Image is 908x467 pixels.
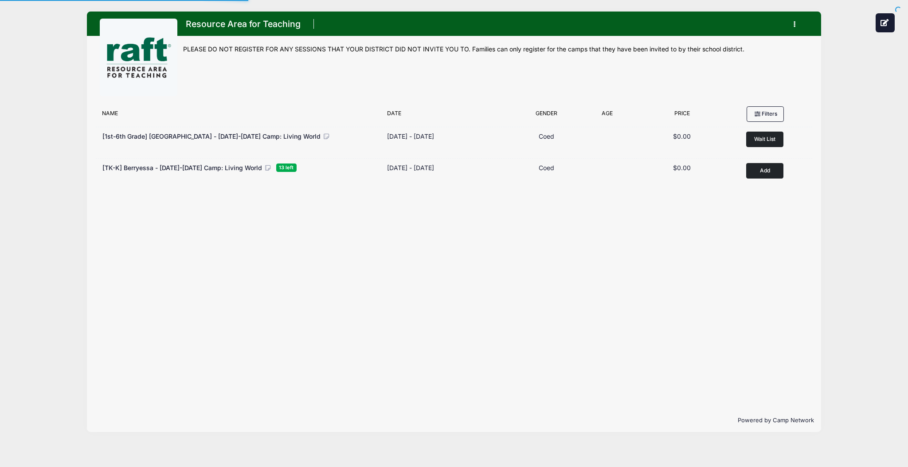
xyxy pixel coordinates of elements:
img: logo [105,24,172,91]
button: Add [746,163,783,179]
span: $0.00 [673,164,691,171]
div: Date [383,109,518,122]
span: $0.00 [673,132,691,140]
button: Filters [747,106,784,121]
span: Wait List [754,136,775,142]
div: Price [639,109,725,122]
span: [1st-6th Grade] [GEOGRAPHIC_DATA] - [DATE]-[DATE] Camp: Living World [102,132,321,140]
span: 13 left [276,163,297,172]
span: Coed [539,164,554,171]
button: Wait List [746,132,783,147]
div: Gender [518,109,575,122]
p: Powered by Camp Network [94,416,814,425]
div: Age [575,109,639,122]
span: Coed [539,132,554,140]
div: PLEASE DO NOT REGISTER FOR ANY SESSIONS THAT YOUR DISTRICT DID NOT INVITE YOU TO. Families can on... [183,45,808,54]
h1: Resource Area for Teaching [183,16,304,32]
div: [DATE] - [DATE] [387,132,434,141]
div: Name [98,109,383,122]
div: [DATE] - [DATE] [387,163,434,172]
span: [TK-K] Berryessa - [DATE]-[DATE] Camp: Living World [102,164,262,171]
